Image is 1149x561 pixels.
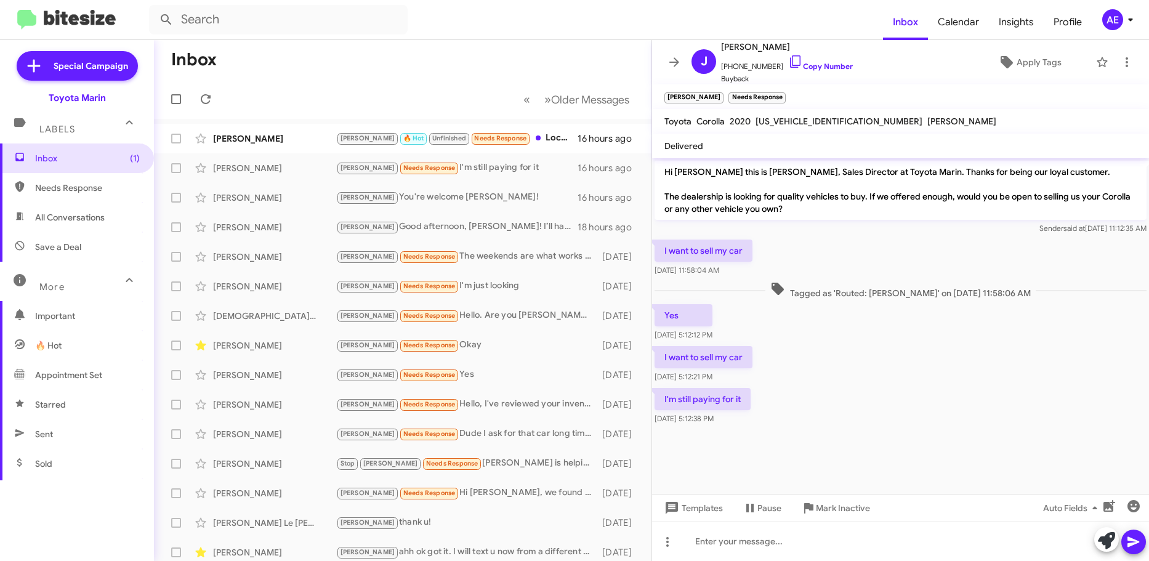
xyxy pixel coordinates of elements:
span: Templates [662,497,723,519]
span: Stop [341,459,355,467]
small: Needs Response [728,92,785,103]
span: [PERSON_NAME] [341,519,395,527]
div: [DEMOGRAPHIC_DATA][PERSON_NAME] [213,310,336,322]
span: Needs Response [403,400,456,408]
span: Sold [35,458,52,470]
span: Toyota [664,116,691,127]
div: [PERSON_NAME] [213,369,336,381]
span: [PERSON_NAME] [341,430,395,438]
span: [PHONE_NUMBER] [721,54,853,73]
div: [PERSON_NAME] [213,428,336,440]
p: Yes [655,304,712,326]
div: Toyota Marin [49,92,106,104]
div: AE [1102,9,1123,30]
div: [DATE] [597,546,642,559]
div: Yes [336,368,597,382]
button: Auto Fields [1033,497,1112,519]
div: [DATE] [597,251,642,263]
div: Hello, I've reviewed your inventory and I don't we anything in can really afford at this time. Th... [336,397,597,411]
div: Hi [PERSON_NAME], we found one that might be a good match at [GEOGRAPHIC_DATA]. I gave our great ... [336,486,597,500]
span: Needs Response [426,459,478,467]
span: Save a Deal [35,241,81,253]
span: Sender [DATE] 11:12:35 AM [1039,224,1147,233]
span: Needs Response [403,489,456,497]
button: Previous [516,87,538,112]
span: Mark Inactive [816,497,870,519]
span: Auto Fields [1043,497,1102,519]
span: All Conversations [35,211,105,224]
span: Appointment Set [35,369,102,381]
div: Dude I ask for that car long time ago [336,427,597,441]
span: said at [1063,224,1085,233]
span: [PERSON_NAME] [341,548,395,556]
span: » [544,92,551,107]
div: [DATE] [597,280,642,293]
span: Needs Response [403,341,456,349]
span: [PERSON_NAME] [721,39,853,54]
div: [PERSON_NAME] [213,398,336,411]
span: Labels [39,124,75,135]
div: [PERSON_NAME] Le [PERSON_NAME] [213,517,336,529]
div: Hello. Are you [PERSON_NAME]'s supervisor? [336,309,597,323]
div: [DATE] [597,310,642,322]
span: Pause [757,497,781,519]
span: Delivered [664,140,703,151]
div: [PERSON_NAME] [213,339,336,352]
span: (1) [130,152,140,164]
div: [PERSON_NAME] [213,546,336,559]
div: I'm just looking [336,279,597,293]
a: Copy Number [788,62,853,71]
span: Starred [35,398,66,411]
div: [PERSON_NAME] [213,162,336,174]
nav: Page navigation example [517,87,637,112]
span: More [39,281,65,293]
a: Calendar [928,4,989,40]
span: Needs Response [403,164,456,172]
div: You're welcome [PERSON_NAME]! [336,190,578,204]
div: Okay [336,338,597,352]
span: [DATE] 5:12:12 PM [655,330,712,339]
div: [PERSON_NAME] [213,280,336,293]
span: Sent [35,428,53,440]
span: [PERSON_NAME] [341,193,395,201]
span: Tagged as 'Routed: [PERSON_NAME]' on [DATE] 11:58:06 AM [765,281,1036,299]
span: [PERSON_NAME] [341,400,395,408]
h1: Inbox [171,50,217,70]
a: Inbox [883,4,928,40]
span: Needs Response [403,282,456,290]
div: [PERSON_NAME] [213,251,336,263]
span: Important [35,310,140,322]
span: [DATE] 5:12:38 PM [655,414,714,423]
div: [DATE] [597,487,642,499]
button: Pause [733,497,791,519]
span: [PERSON_NAME] [363,459,418,467]
span: Older Messages [551,93,629,107]
div: 16 hours ago [578,132,642,145]
button: Templates [652,497,733,519]
small: [PERSON_NAME] [664,92,724,103]
span: Needs Response [474,134,526,142]
span: « [523,92,530,107]
span: Needs Response [403,312,456,320]
div: thank u! [336,515,597,530]
div: I'm still paying for it [336,161,578,175]
span: Insights [989,4,1044,40]
span: [PERSON_NAME] [927,116,996,127]
p: I want to sell my car [655,240,752,262]
a: Profile [1044,4,1092,40]
span: Corolla [696,116,725,127]
span: [PERSON_NAME] [341,134,395,142]
span: Special Campaign [54,60,128,72]
div: [PERSON_NAME] is helping us thank you [336,456,597,470]
span: [PERSON_NAME] [341,223,395,231]
span: 🔥 Hot [35,339,62,352]
span: Needs Response [403,430,456,438]
span: [PERSON_NAME] [341,371,395,379]
div: [DATE] [597,339,642,352]
div: [DATE] [597,428,642,440]
span: Apply Tags [1017,51,1062,73]
input: Search [149,5,408,34]
div: [DATE] [597,398,642,411]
